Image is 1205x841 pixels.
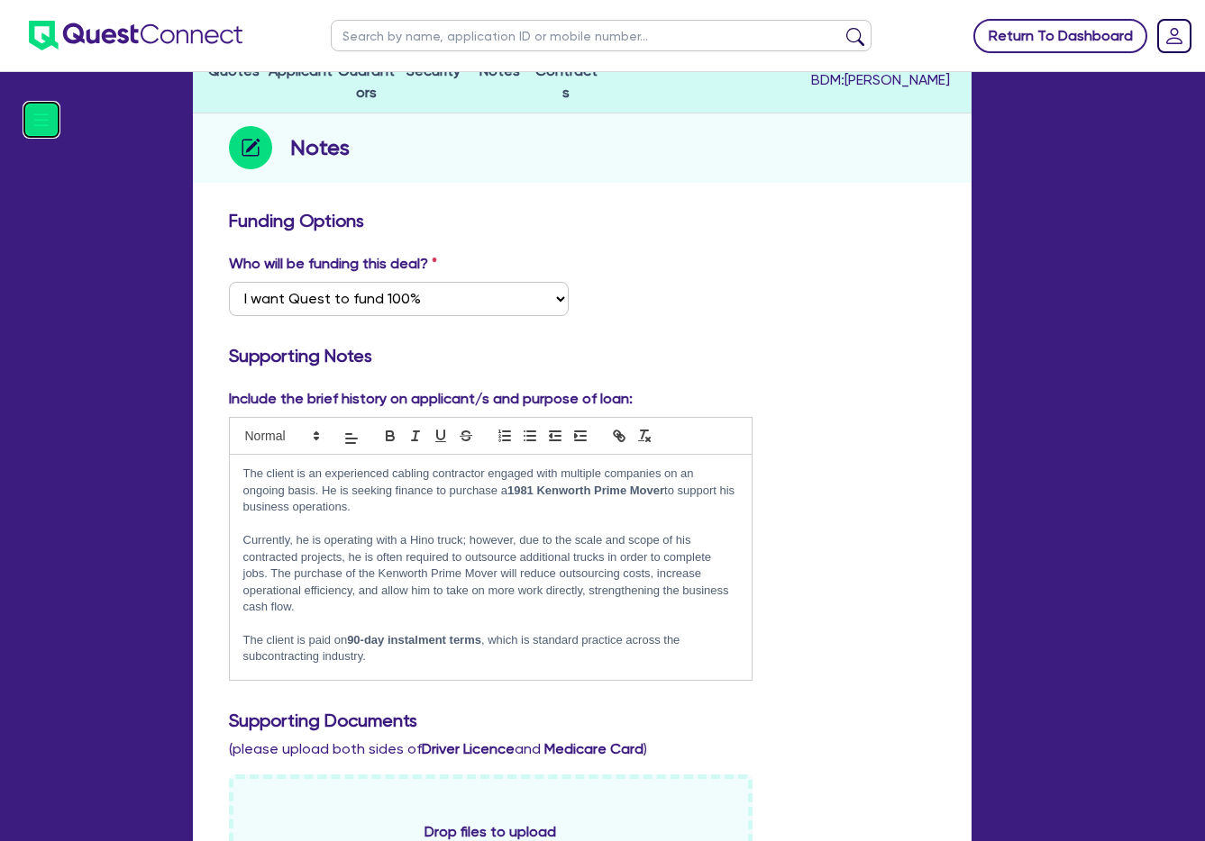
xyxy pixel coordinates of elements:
[243,632,738,665] p: The client is paid on , which is standard practice across the subcontracting industry.
[973,19,1147,53] a: Return To Dashboard
[1151,13,1198,59] a: Dropdown toggle
[604,69,950,91] span: BDM: [PERSON_NAME]
[229,126,272,169] img: step-icon
[229,210,936,231] h3: Funding Options
[29,21,242,50] img: quest-connect-logo-blue
[479,62,520,79] span: Notes
[229,710,936,731] h3: Supporting Documents
[338,62,395,101] span: Guarantors
[229,388,633,410] label: Include the brief history on applicant/s and purpose of loan:
[243,466,738,515] p: The client is an experienced cabling contractor engaged with multiple companies on an ongoing bas...
[544,740,644,757] b: Medicare Card
[269,62,333,79] span: Applicant
[243,532,738,615] p: Currently, he is operating with a Hino truck; however, due to the scale and scope of his contract...
[507,484,664,497] strong: 1981 Kenworth Prime Mover
[229,345,936,366] h3: Supporting Notes
[24,103,59,137] img: icon-menu-open
[422,740,515,757] b: Driver Licence
[229,253,437,275] label: Who will be funding this deal?
[406,62,461,79] span: Security
[331,20,872,51] input: Search by name, application ID or mobile number...
[208,62,260,79] span: Quotes
[290,131,350,164] h2: Notes
[229,740,647,757] span: (please upload both sides of and )
[535,62,598,101] span: Contracts
[347,633,481,647] strong: 90-day instalment terms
